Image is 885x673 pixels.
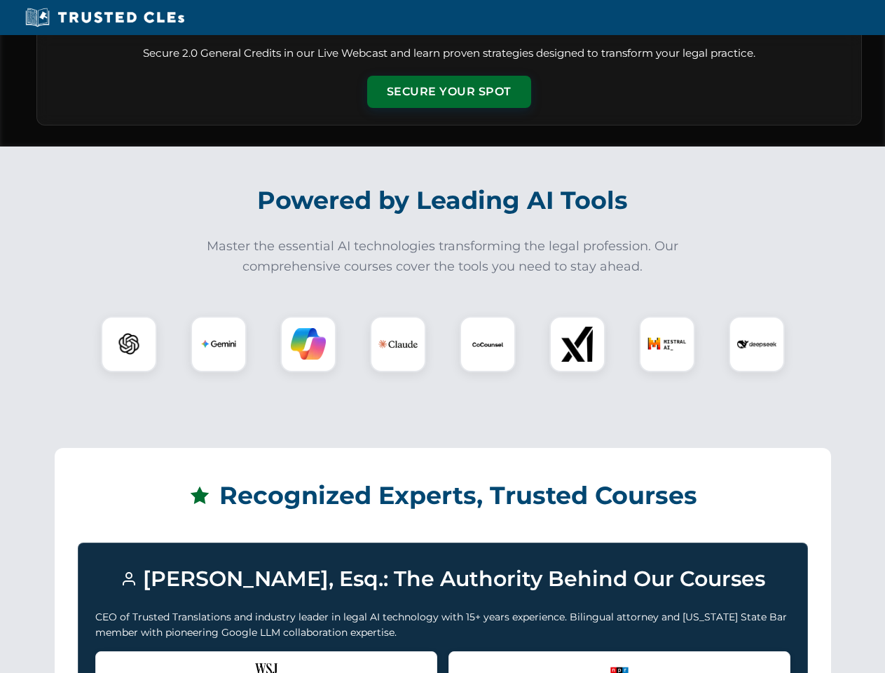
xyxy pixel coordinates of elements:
p: Master the essential AI technologies transforming the legal profession. Our comprehensive courses... [198,236,688,277]
img: Claude Logo [378,325,418,364]
div: Gemini [191,316,247,372]
img: ChatGPT Logo [109,324,149,365]
img: CoCounsel Logo [470,327,505,362]
p: CEO of Trusted Translations and industry leader in legal AI technology with 15+ years experience.... [95,609,790,641]
img: Mistral AI Logo [647,325,687,364]
button: Secure Your Spot [367,76,531,108]
div: CoCounsel [460,316,516,372]
div: Mistral AI [639,316,695,372]
div: DeepSeek [729,316,785,372]
h3: [PERSON_NAME], Esq.: The Authority Behind Our Courses [95,560,790,598]
img: xAI Logo [560,327,595,362]
div: Claude [370,316,426,372]
img: Trusted CLEs [21,7,188,28]
div: xAI [549,316,605,372]
div: Copilot [280,316,336,372]
h2: Recognized Experts, Trusted Courses [78,471,808,520]
div: ChatGPT [101,316,157,372]
img: DeepSeek Logo [737,325,776,364]
img: Copilot Logo [291,327,326,362]
img: Gemini Logo [201,327,236,362]
h2: Powered by Leading AI Tools [55,176,831,225]
p: Secure 2.0 General Credits in our Live Webcast and learn proven strategies designed to transform ... [54,46,844,62]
